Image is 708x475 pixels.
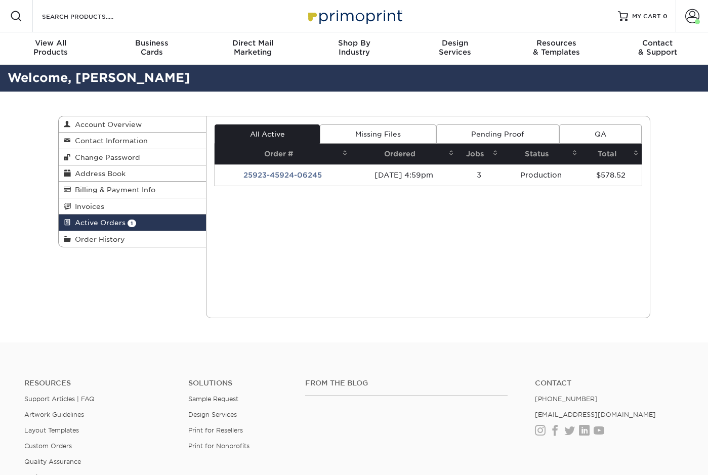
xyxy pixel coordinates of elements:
[59,182,206,198] a: Billing & Payment Info
[215,144,351,164] th: Order #
[101,32,202,65] a: BusinessCards
[101,38,202,48] span: Business
[580,144,641,164] th: Total
[457,144,502,164] th: Jobs
[59,133,206,149] a: Contact Information
[24,442,72,450] a: Custom Orders
[188,379,290,387] h4: Solutions
[632,12,661,21] span: MY CART
[188,426,243,434] a: Print for Resellers
[59,214,206,231] a: Active Orders 1
[506,38,607,57] div: & Templates
[304,32,405,65] a: Shop ByIndustry
[128,220,136,227] span: 1
[320,124,436,144] a: Missing Files
[188,395,238,403] a: Sample Request
[501,164,580,186] td: Production
[304,38,405,48] span: Shop By
[559,124,641,144] a: QA
[607,38,708,57] div: & Support
[305,379,508,387] h4: From the Blog
[188,442,249,450] a: Print for Nonprofits
[404,38,506,48] span: Design
[404,38,506,57] div: Services
[71,169,126,178] span: Address Book
[59,165,206,182] a: Address Book
[506,38,607,48] span: Resources
[188,411,237,418] a: Design Services
[71,202,104,210] span: Invoices
[202,38,304,57] div: Marketing
[580,164,641,186] td: $578.52
[71,153,140,161] span: Change Password
[59,231,206,247] a: Order History
[304,5,405,27] img: Primoprint
[457,164,502,186] td: 3
[663,13,668,20] span: 0
[215,124,320,144] a: All Active
[59,198,206,214] a: Invoices
[71,219,126,227] span: Active Orders
[101,38,202,57] div: Cards
[501,144,580,164] th: Status
[59,149,206,165] a: Change Password
[351,144,456,164] th: Ordered
[71,235,125,243] span: Order History
[24,458,81,465] a: Quality Assurance
[24,395,95,403] a: Support Articles | FAQ
[535,395,598,403] a: [PHONE_NUMBER]
[607,32,708,65] a: Contact& Support
[215,164,351,186] td: 25923-45924-06245
[304,38,405,57] div: Industry
[59,116,206,133] a: Account Overview
[71,120,142,128] span: Account Overview
[24,426,79,434] a: Layout Templates
[24,379,173,387] h4: Resources
[436,124,559,144] a: Pending Proof
[24,411,84,418] a: Artwork Guidelines
[506,32,607,65] a: Resources& Templates
[202,32,304,65] a: Direct MailMarketing
[535,379,684,387] a: Contact
[41,10,140,22] input: SEARCH PRODUCTS.....
[71,137,148,145] span: Contact Information
[351,164,456,186] td: [DATE] 4:59pm
[404,32,506,65] a: DesignServices
[71,186,155,194] span: Billing & Payment Info
[202,38,304,48] span: Direct Mail
[607,38,708,48] span: Contact
[535,411,656,418] a: [EMAIL_ADDRESS][DOMAIN_NAME]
